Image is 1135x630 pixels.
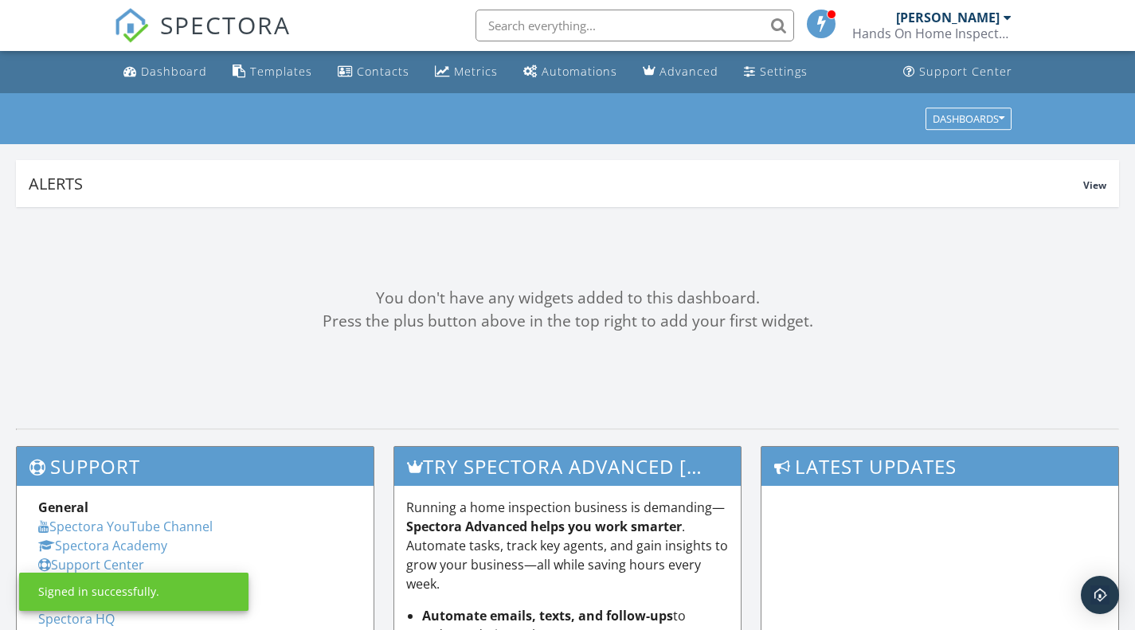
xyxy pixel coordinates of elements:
a: Support Center [897,57,1019,87]
div: Settings [760,64,808,79]
div: You don't have any widgets added to this dashboard. [16,287,1119,310]
div: Templates [250,64,312,79]
div: Metrics [454,64,498,79]
div: Alerts [29,173,1083,194]
div: Automations [542,64,617,79]
h3: Latest Updates [761,447,1118,486]
a: Spectora HQ [38,610,115,628]
strong: General [38,499,88,516]
span: SPECTORA [160,8,291,41]
img: The Best Home Inspection Software - Spectora [114,8,149,43]
a: Spectora YouTube Channel [38,518,213,535]
div: Support Center [919,64,1012,79]
button: Dashboards [926,108,1012,130]
div: Dashboards [933,113,1004,124]
div: Press the plus button above in the top right to add your first widget. [16,310,1119,333]
a: Advanced [636,57,725,87]
p: Running a home inspection business is demanding— . Automate tasks, track key agents, and gain ins... [406,498,730,593]
div: [PERSON_NAME] [896,10,1000,25]
strong: Automate emails, texts, and follow-ups [422,607,673,624]
a: Metrics [429,57,504,87]
h3: Support [17,447,374,486]
a: Templates [226,57,319,87]
h3: Try spectora advanced [DATE] [394,447,742,486]
a: Contacts [331,57,416,87]
a: SPECTORA [114,22,291,55]
a: Automations (Basic) [517,57,624,87]
input: Search everything... [476,10,794,41]
div: Open Intercom Messenger [1081,576,1119,614]
a: Settings [738,57,814,87]
div: Dashboard [141,64,207,79]
strong: Spectora Advanced helps you work smarter [406,518,682,535]
div: Advanced [659,64,718,79]
div: Contacts [357,64,409,79]
a: Support Center [38,556,144,573]
div: Hands On Home Inspectors LLC [852,25,1012,41]
span: View [1083,178,1106,192]
a: Dashboard [117,57,213,87]
div: Signed in successfully. [38,584,159,600]
a: Spectora Academy [38,537,167,554]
